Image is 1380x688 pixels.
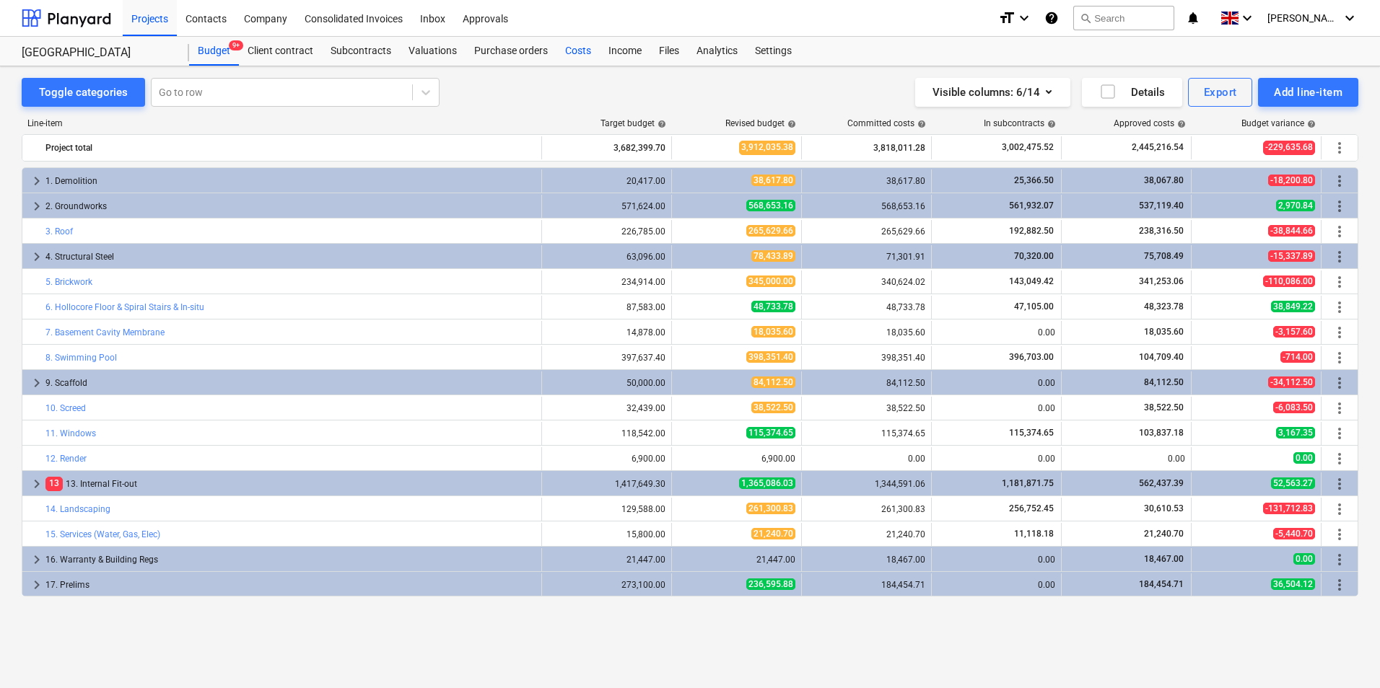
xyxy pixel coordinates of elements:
div: Visible columns : 6/14 [933,83,1053,102]
div: Costs [556,37,600,66]
div: 38,522.50 [808,403,925,413]
div: 0.00 [1067,454,1185,464]
div: 0.00 [938,378,1055,388]
span: 18,035.60 [1143,327,1185,337]
span: -714.00 [1280,351,1315,363]
div: Revised budget [725,118,796,128]
a: 15. Services (Water, Gas, Elec) [45,529,160,539]
div: 568,653.16 [808,201,925,211]
span: 18,035.60 [751,326,795,338]
span: 75,708.49 [1143,251,1185,261]
span: 341,253.06 [1137,276,1185,286]
span: More actions [1331,425,1348,442]
span: help [655,120,666,128]
span: -5,440.70 [1273,528,1315,539]
span: 0.00 [1293,553,1315,565]
span: -131,712.83 [1263,503,1315,514]
span: More actions [1331,551,1348,568]
span: keyboard_arrow_right [28,198,45,215]
div: Budget variance [1241,118,1316,128]
div: 115,374.65 [808,428,925,438]
button: Visible columns:6/14 [915,78,1070,107]
a: 12. Render [45,454,87,464]
div: 1. Demolition [45,169,536,193]
span: 25,366.50 [1013,175,1055,185]
div: Subcontracts [322,37,400,66]
div: 340,624.02 [808,277,925,287]
span: keyboard_arrow_right [28,248,45,265]
a: 8. Swimming Pool [45,353,117,363]
div: Add line-item [1274,83,1342,102]
div: 15,800.00 [548,529,665,539]
div: 234,914.00 [548,277,665,287]
span: -229,635.68 [1263,141,1315,154]
div: Budget [189,37,239,66]
div: 571,624.00 [548,201,665,211]
a: Purchase orders [466,37,556,66]
span: 9+ [229,40,243,50]
div: Approved costs [1114,118,1186,128]
div: Settings [746,37,800,66]
a: Valuations [400,37,466,66]
div: In subcontracts [984,118,1056,128]
span: 261,300.83 [746,503,795,514]
span: 38,617.80 [751,175,795,186]
a: Client contract [239,37,322,66]
div: 20,417.00 [548,176,665,186]
div: Committed costs [847,118,926,128]
span: 36,504.12 [1271,578,1315,590]
div: 21,447.00 [548,555,665,565]
div: 273,100.00 [548,580,665,590]
button: Details [1082,78,1182,107]
div: 129,588.00 [548,504,665,514]
span: 78,433.89 [751,250,795,262]
span: 21,240.70 [751,528,795,539]
div: 3,818,011.28 [808,136,925,159]
button: Search [1073,6,1174,30]
div: 226,785.00 [548,226,665,237]
span: 52,563.27 [1271,477,1315,489]
span: 115,374.65 [746,427,795,438]
span: More actions [1331,500,1348,518]
span: 256,752.45 [1008,503,1055,513]
span: More actions [1331,273,1348,291]
a: Files [650,37,688,66]
span: 38,067.80 [1143,175,1185,185]
span: -6,083.50 [1273,402,1315,413]
span: 396,703.00 [1008,352,1055,362]
div: 398,351.40 [808,353,925,363]
a: 14. Landscaping [45,504,110,514]
span: More actions [1331,576,1348,594]
span: More actions [1331,299,1348,316]
div: 184,454.71 [808,580,925,590]
div: 48,733.78 [808,302,925,312]
span: 30,610.53 [1143,503,1185,513]
div: 265,629.66 [808,226,925,237]
span: 192,882.50 [1008,226,1055,236]
span: -15,337.89 [1268,250,1315,262]
div: 50,000.00 [548,378,665,388]
button: Toggle categories [22,78,145,107]
div: 0.00 [938,327,1055,338]
span: 561,932.07 [1008,200,1055,211]
span: 568,653.16 [746,200,795,211]
div: 3,682,399.70 [548,136,665,159]
span: 0.00 [1293,452,1315,464]
span: 104,709.40 [1137,352,1185,362]
div: 32,439.00 [548,403,665,413]
span: 2,970.84 [1276,200,1315,211]
span: 1,365,086.03 [739,477,795,489]
div: 118,542.00 [548,428,665,438]
div: 0.00 [938,454,1055,464]
span: 537,119.40 [1137,200,1185,211]
span: 47,105.00 [1013,301,1055,312]
span: 184,454.71 [1137,579,1185,589]
span: More actions [1331,139,1348,156]
div: Project total [45,136,536,159]
div: Income [600,37,650,66]
span: 48,323.78 [1143,301,1185,312]
span: 84,112.50 [1143,377,1185,387]
span: 3,002,475.52 [1000,141,1055,154]
a: Analytics [688,37,746,66]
